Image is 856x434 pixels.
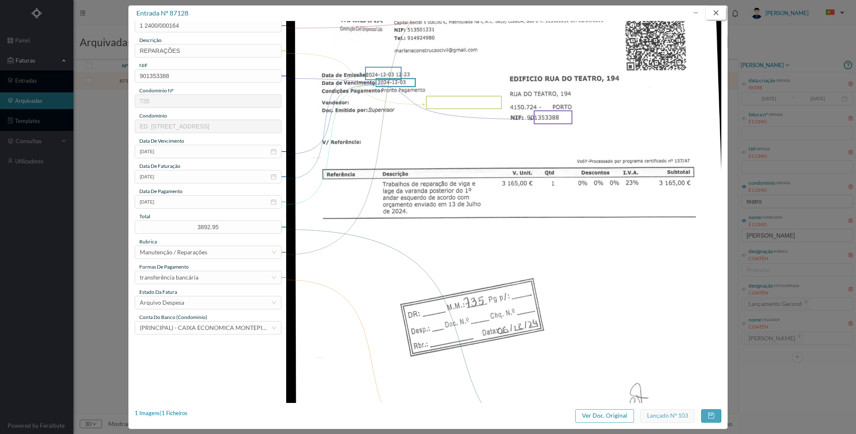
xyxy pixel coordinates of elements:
[135,409,188,418] div: 1 Imagens | 1 Ficheiros
[139,238,157,245] span: rubrica
[271,149,277,154] i: icon: calendar
[139,213,150,220] span: total
[271,250,277,255] i: icon: down
[139,289,177,295] span: estado da fatura
[140,324,335,331] span: (PRINCIPAL) - CAIXA ECONOMICA MONTEPIO GERAL ([FINANCIAL_ID])
[575,409,634,423] button: Ver Doc. Original
[271,275,277,280] i: icon: down
[140,246,207,259] div: Manutenção / Reparações
[139,188,183,194] span: data de pagamento
[271,325,277,330] i: icon: down
[271,174,277,180] i: icon: calendar
[139,138,184,144] span: data de vencimento
[140,271,198,284] div: transferência bancária
[819,6,848,20] button: PT
[271,300,277,305] i: icon: down
[140,296,184,309] div: Arquivo Despesa
[136,9,188,17] span: entrada nº 87128
[640,409,695,423] button: Lançado nº 103
[139,37,162,43] span: descrição
[139,314,207,320] span: conta do banco (condominio)
[139,62,148,68] span: NIF
[139,112,167,119] span: condomínio
[139,264,189,270] span: Formas de Pagamento
[271,199,277,205] i: icon: calendar
[139,163,180,169] span: data de faturação
[139,87,174,94] span: condomínio nº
